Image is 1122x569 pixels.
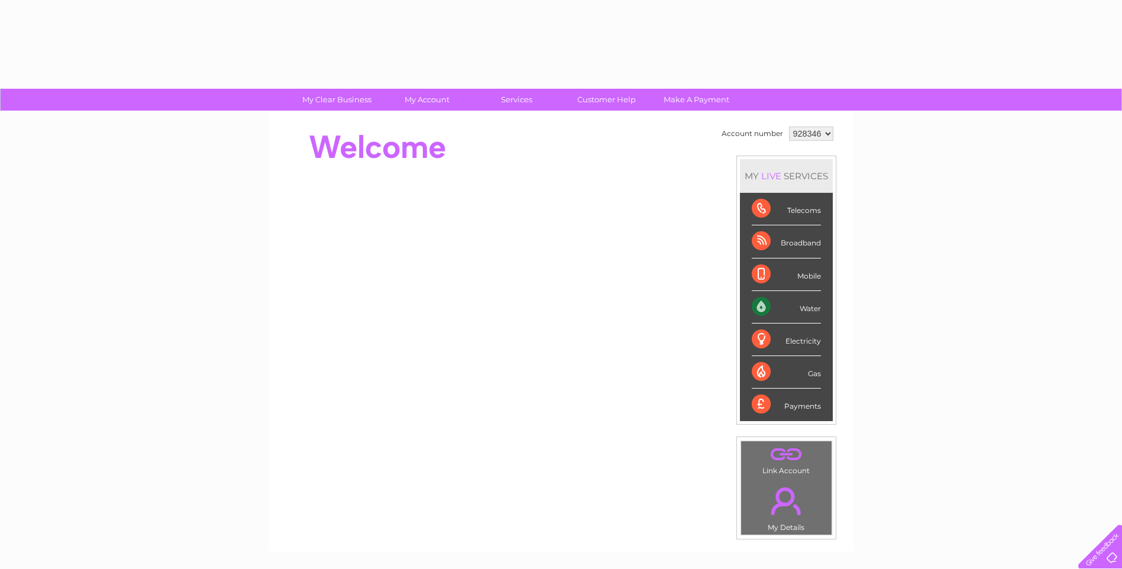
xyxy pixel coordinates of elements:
div: Payments [752,389,821,421]
a: My Clear Business [288,89,386,111]
td: Account number [719,124,786,144]
div: Electricity [752,324,821,356]
div: LIVE [759,170,784,182]
div: Water [752,291,821,324]
td: My Details [741,477,832,535]
div: Telecoms [752,193,821,225]
a: . [744,480,829,522]
a: Services [468,89,565,111]
a: My Account [378,89,476,111]
div: Broadband [752,225,821,258]
a: . [744,444,829,465]
td: Link Account [741,441,832,478]
a: Customer Help [558,89,655,111]
div: Gas [752,356,821,389]
div: Mobile [752,258,821,291]
div: MY SERVICES [740,159,833,193]
a: Make A Payment [648,89,745,111]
